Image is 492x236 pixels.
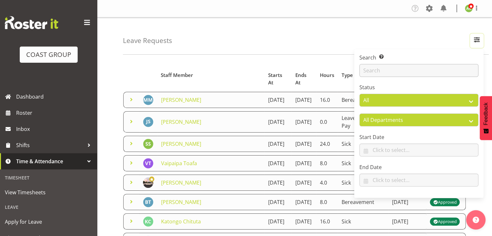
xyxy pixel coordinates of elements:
[5,188,92,197] span: View Timesheets
[143,177,153,188] img: oliver-denforddc9b330c7edf492af7a6959a6be0e48b.png
[2,214,95,230] a: Apply for Leave
[338,136,388,152] td: Sick
[359,163,478,171] label: End Date
[388,194,426,210] td: [DATE]
[338,213,388,230] td: Sick
[359,64,478,77] input: Search
[161,71,193,79] span: Staff Member
[143,216,153,227] img: katongo-chituta1136.jpg
[291,92,316,108] td: [DATE]
[264,136,291,152] td: [DATE]
[291,194,316,210] td: [DATE]
[338,175,388,191] td: Sick
[16,140,84,150] span: Shifts
[341,71,353,79] span: Type
[161,96,201,103] a: [PERSON_NAME]
[473,217,479,223] img: help-xxl-2.png
[291,136,316,152] td: [DATE]
[433,198,456,206] div: Approved
[16,124,94,134] span: Inbox
[359,54,478,61] label: Search
[316,111,338,133] td: 0.0
[161,140,201,147] a: [PERSON_NAME]
[316,213,338,230] td: 16.0
[2,171,95,184] div: Timesheet
[264,175,291,191] td: [DATE]
[359,144,478,156] input: Click to select...
[295,71,312,86] span: Ends At
[433,218,456,225] div: Approved
[16,92,94,102] span: Dashboard
[470,34,484,48] button: Filter Employees
[291,111,316,133] td: [DATE]
[264,194,291,210] td: [DATE]
[316,194,338,210] td: 8.0
[143,117,153,127] img: julia-sandiforth1129.jpg
[291,155,316,171] td: [DATE]
[143,95,153,105] img: matthew-mcfarlane259.jpg
[26,50,71,59] div: COAST GROUP
[359,133,478,141] label: Start Date
[161,198,201,206] a: [PERSON_NAME]
[161,160,197,167] a: Vaipaipa Toafa
[2,184,95,200] a: View Timesheets
[16,108,94,118] span: Roster
[480,96,492,140] button: Feedback - Show survey
[16,156,84,166] span: Time & Attendance
[264,213,291,230] td: [DATE]
[316,155,338,171] td: 8.0
[143,158,153,168] img: vaipaipa-toafa5142.jpg
[123,37,172,44] h4: Leave Requests
[264,111,291,133] td: [DATE]
[2,200,95,214] div: Leave
[483,102,489,125] span: Feedback
[161,218,201,225] a: Katongo Chituta
[291,213,316,230] td: [DATE]
[264,155,291,171] td: [DATE]
[359,174,478,187] input: Click to select...
[316,175,338,191] td: 4.0
[5,217,92,227] span: Apply for Leave
[338,194,388,210] td: Bereavement
[338,92,388,108] td: Bereavement
[359,83,478,91] label: Status
[316,136,338,152] td: 24.0
[291,175,316,191] td: [DATE]
[161,179,201,186] a: [PERSON_NAME]
[264,92,291,108] td: [DATE]
[338,155,388,171] td: Sick
[338,111,388,133] td: Leave Without Pay
[143,139,153,149] img: sivanila-sapati8639.jpg
[268,71,288,86] span: Starts At
[465,5,473,12] img: angela-kerrigan9606.jpg
[320,71,334,79] span: Hours
[316,92,338,108] td: 16.0
[388,213,426,230] td: [DATE]
[161,118,201,125] a: [PERSON_NAME]
[5,16,58,29] img: Rosterit website logo
[143,197,153,207] img: benjamin-thomas-geden4470.jpg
